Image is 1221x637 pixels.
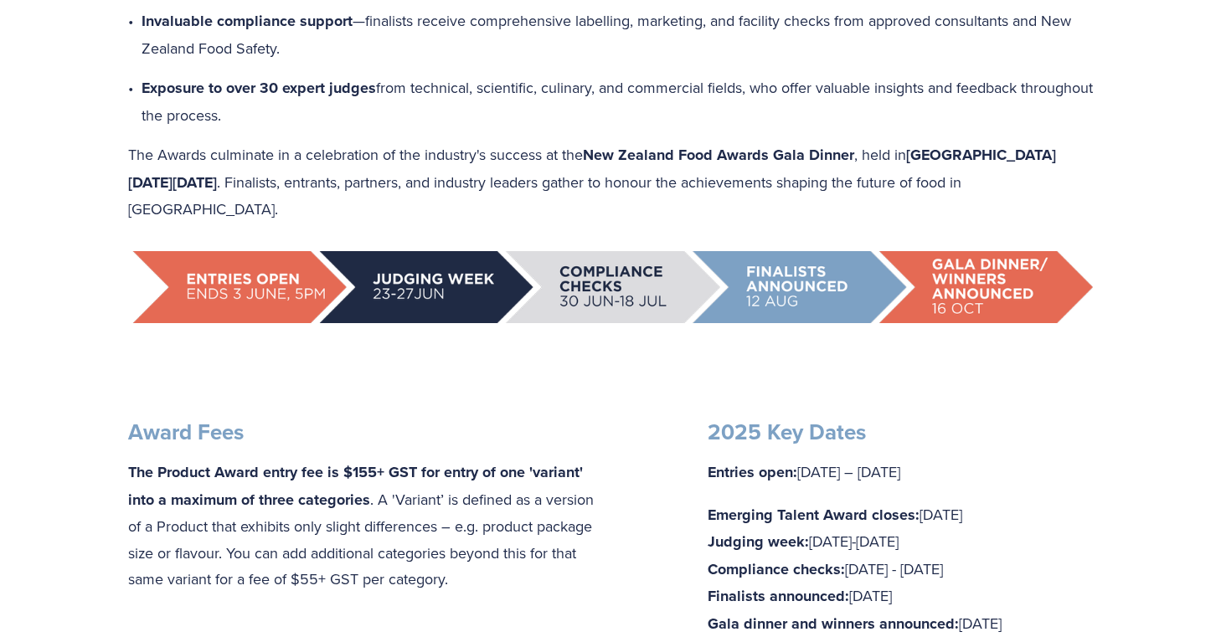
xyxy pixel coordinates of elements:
strong: Judging week: [708,531,809,552]
p: —finalists receive comprehensive labelling, marketing, and facility checks from approved consulta... [142,8,1093,61]
p: [DATE] – [DATE] [708,459,1093,486]
p: The Awards culminate in a celebration of the industry's success at the , held in . Finalists, ent... [128,141,1093,223]
strong: Gala dinner and winners announced: [708,613,959,634]
strong: Exposure to over 30 expert judges [142,77,376,99]
strong: Finalists announced: [708,585,849,607]
strong: 2025 Key Dates [708,416,866,448]
strong: Invaluable compliance support [142,10,353,32]
strong: Compliance checks: [708,558,845,580]
strong: Award Fees [128,416,244,448]
strong: New Zealand Food Awards Gala Dinner [583,144,854,166]
strong: Emerging Talent Award closes: [708,504,920,526]
p: from technical, scientific, culinary, and commercial fields, who offer valuable insights and feed... [142,74,1093,128]
p: . A 'Variant’ is defined as a version of a Product that exhibits only slight differences – e.g. p... [128,459,596,593]
strong: The Product Award entry fee is $155+ GST for entry of one 'variant' into a maximum of three categ... [128,461,587,511]
strong: Entries open: [708,461,797,483]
